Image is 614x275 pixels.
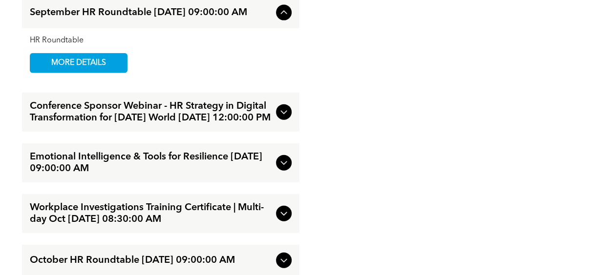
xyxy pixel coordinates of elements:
span: Workplace Investigations Training Certificate | Multi-day Oct [DATE] 08:30:00 AM [30,202,272,225]
span: October HR Roundtable [DATE] 09:00:00 AM [30,255,272,266]
span: Emotional Intelligence & Tools for Resilience [DATE] 09:00:00 AM [30,151,272,175]
a: MORE DETAILS [30,53,127,73]
div: HR Roundtable [30,36,292,45]
span: September HR Roundtable [DATE] 09:00:00 AM [30,7,272,19]
span: Conference Sponsor Webinar - HR Strategy in Digital Transformation for [DATE] World [DATE] 12:00:... [30,100,272,124]
span: MORE DETAILS [40,54,117,73]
